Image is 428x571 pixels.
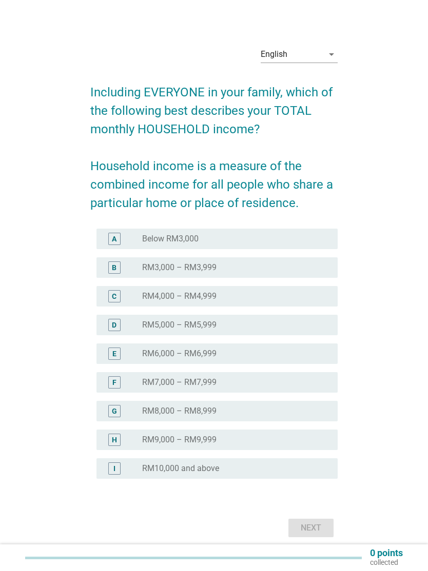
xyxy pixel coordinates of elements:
label: RM5,000 – RM5,999 [142,320,217,330]
div: G [112,406,117,417]
label: RM6,000 – RM6,999 [142,349,217,359]
label: RM3,000 – RM3,999 [142,262,217,273]
div: English [261,50,287,59]
div: E [112,349,116,359]
label: RM8,000 – RM8,999 [142,406,217,416]
div: D [112,320,116,331]
label: RM10,000 and above [142,463,219,474]
p: 0 points [370,548,403,558]
label: RM9,000 – RM9,999 [142,435,217,445]
label: RM7,000 – RM7,999 [142,377,217,388]
div: F [112,377,116,388]
label: RM4,000 – RM4,999 [142,291,217,301]
h2: Including EVERYONE in your family, which of the following best describes your TOTAL monthly HOUSE... [90,73,337,212]
div: A [112,234,116,244]
div: C [112,291,116,302]
div: I [113,463,115,474]
p: collected [370,558,403,567]
div: H [112,435,117,445]
label: Below RM3,000 [142,234,199,244]
i: arrow_drop_down [325,48,338,60]
div: B [112,262,116,273]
